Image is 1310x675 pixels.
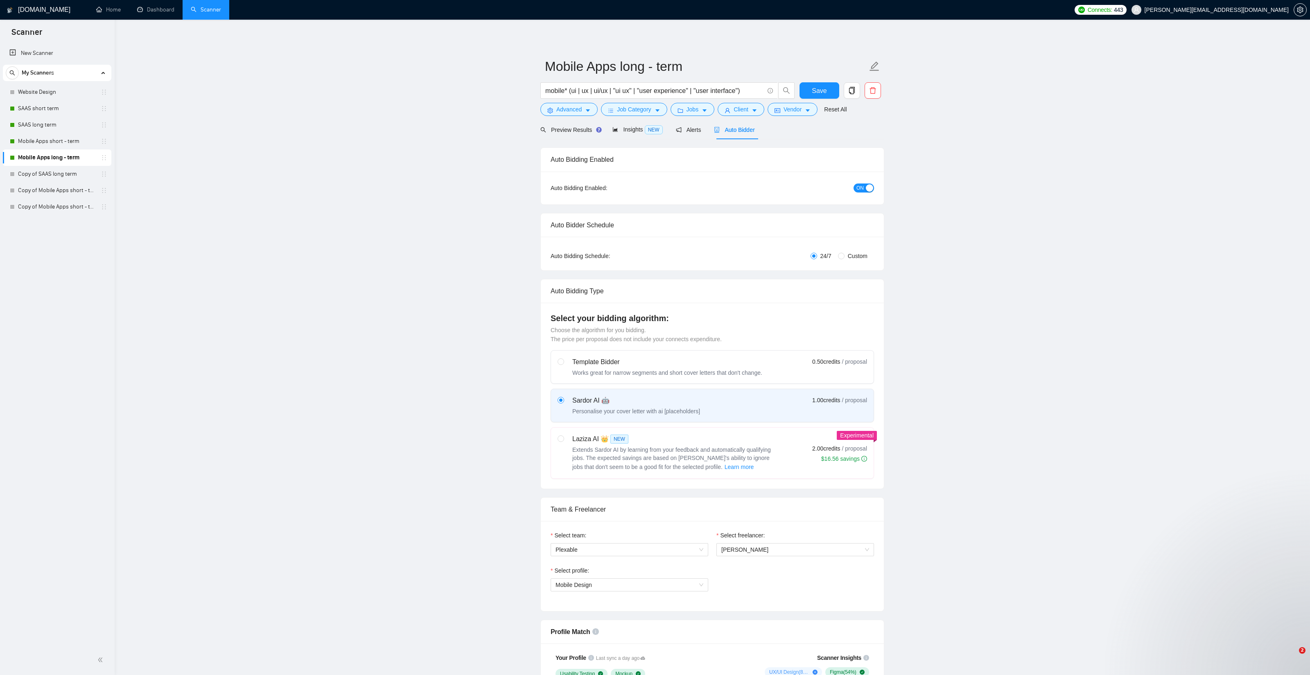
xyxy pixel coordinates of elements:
[778,82,795,99] button: search
[610,435,628,444] span: NEW
[18,84,96,100] a: Website Design
[768,88,773,93] span: info-circle
[556,544,703,556] span: Plexable
[714,127,720,133] span: robot
[812,357,840,366] span: 0.50 credits
[655,107,660,113] span: caret-down
[556,655,586,661] span: Your Profile
[1134,7,1139,13] span: user
[842,444,867,453] span: / proposal
[845,251,871,260] span: Custom
[714,127,754,133] span: Auto Bidder
[7,4,13,17] img: logo
[18,133,96,149] a: Mobile Apps short - term
[869,61,880,72] span: edit
[724,462,754,472] button: Laziza AI NEWExtends Sardor AI by learning from your feedback and automatically qualifying jobs. ...
[551,313,874,324] h4: Select your bidding algorithm:
[551,498,874,521] div: Team & Freelancer
[554,566,589,575] span: Select profile:
[812,396,840,405] span: 1.00 credits
[540,127,599,133] span: Preview Results
[551,183,658,193] div: Auto Bidding Enabled:
[1078,7,1085,13] img: upwork-logo.png
[3,45,111,61] li: New Scanner
[617,105,651,114] span: Job Category
[556,105,582,114] span: Advanced
[572,434,777,444] div: Laziza AI
[718,103,764,116] button: userClientcaret-down
[551,251,658,260] div: Auto Bidding Schedule:
[572,446,771,470] span: Extends Sardor AI by learning from your feedback and automatically qualifying jobs. The expected ...
[18,182,96,199] a: Copy of Mobile Apps short - term
[97,656,106,664] span: double-left
[18,149,96,166] a: Mobile Apps long - term
[612,126,662,133] span: Insights
[856,183,864,193] span: ON
[608,107,614,113] span: bars
[784,105,802,114] span: Vendor
[540,127,546,133] span: search
[716,531,765,540] label: Select freelancer:
[721,546,768,553] span: [PERSON_NAME]
[101,105,107,112] span: holder
[540,103,598,116] button: settingAdvancedcaret-down
[865,87,881,94] span: delete
[18,100,96,117] a: SAAS short term
[1299,647,1305,654] span: 2
[101,89,107,95] span: holder
[645,125,663,134] span: NEW
[545,86,764,96] input: Search Freelance Jobs...
[9,45,105,61] a: New Scanner
[551,628,590,635] span: Profile Match
[725,462,754,471] span: Learn more
[844,87,860,94] span: copy
[18,117,96,133] a: SAAS long term
[678,107,683,113] span: folder
[821,455,867,463] div: $16.56 savings
[101,138,107,145] span: holder
[687,105,699,114] span: Jobs
[137,6,174,13] a: dashboardDashboard
[842,396,867,404] span: / proposal
[725,107,730,113] span: user
[96,6,121,13] a: homeHome
[676,127,682,133] span: notification
[863,655,869,661] span: info-circle
[101,204,107,210] span: holder
[1294,7,1307,13] a: setting
[676,127,701,133] span: Alerts
[601,434,609,444] span: 👑
[22,65,54,81] span: My Scanners
[842,358,867,366] span: / proposal
[572,407,700,415] div: Personalise your cover letter with ai [placeholders]
[547,107,553,113] span: setting
[551,279,874,303] div: Auto Bidding Type
[601,103,667,116] button: barsJob Categorycaret-down
[1282,647,1302,667] iframe: Intercom live chat
[861,456,867,462] span: info-circle
[734,105,748,114] span: Client
[191,6,221,13] a: searchScanner
[101,122,107,128] span: holder
[101,171,107,177] span: holder
[551,213,874,237] div: Auto Bidder Schedule
[1114,5,1123,14] span: 443
[6,66,19,79] button: search
[671,103,715,116] button: folderJobscaret-down
[18,166,96,182] a: Copy of SAAS long term
[18,199,96,215] a: Copy of Mobile Apps short - term
[844,82,860,99] button: copy
[1294,7,1306,13] span: setting
[545,56,867,77] input: Scanner name...
[812,444,840,453] span: 2.00 credits
[612,127,618,132] span: area-chart
[551,531,586,540] label: Select team:
[800,82,839,99] button: Save
[6,70,18,76] span: search
[1088,5,1112,14] span: Connects:
[768,103,818,116] button: idcardVendorcaret-down
[572,369,762,377] div: Works great for narrow segments and short cover letters that don't change.
[592,628,599,635] span: info-circle
[588,655,594,661] span: info-circle
[551,148,874,171] div: Auto Bidding Enabled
